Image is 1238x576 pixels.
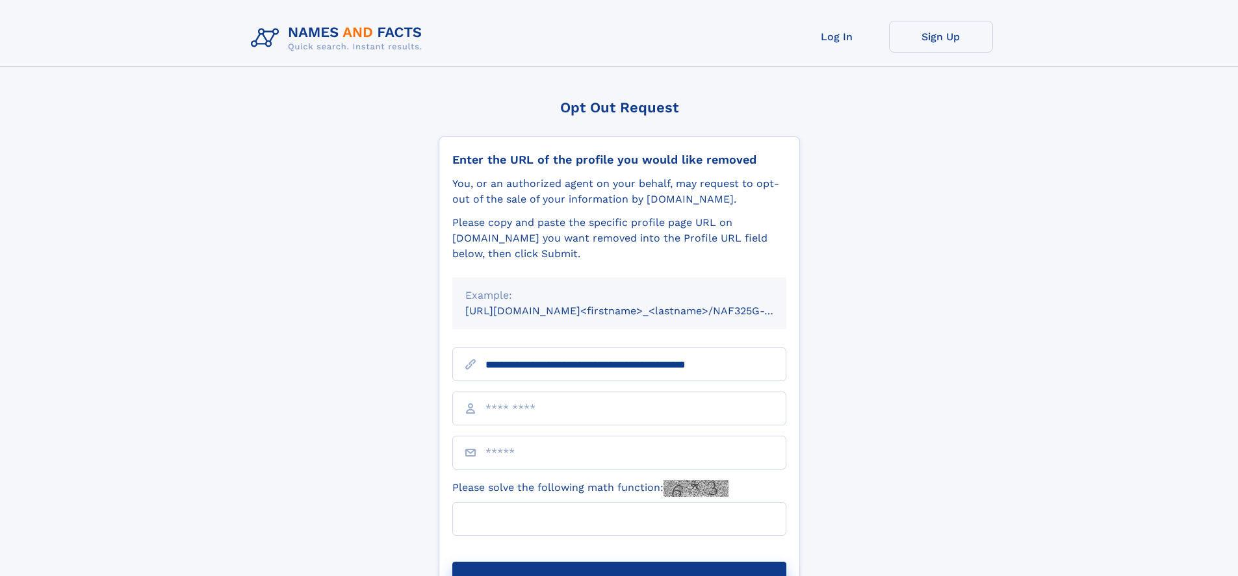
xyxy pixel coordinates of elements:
label: Please solve the following math function: [452,480,729,497]
a: Sign Up [889,21,993,53]
div: Opt Out Request [439,99,800,116]
img: Logo Names and Facts [246,21,433,56]
div: Please copy and paste the specific profile page URL on [DOMAIN_NAME] you want removed into the Pr... [452,215,786,262]
div: Example: [465,288,773,303]
a: Log In [785,21,889,53]
div: You, or an authorized agent on your behalf, may request to opt-out of the sale of your informatio... [452,176,786,207]
div: Enter the URL of the profile you would like removed [452,153,786,167]
small: [URL][DOMAIN_NAME]<firstname>_<lastname>/NAF325G-xxxxxxxx [465,305,811,317]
